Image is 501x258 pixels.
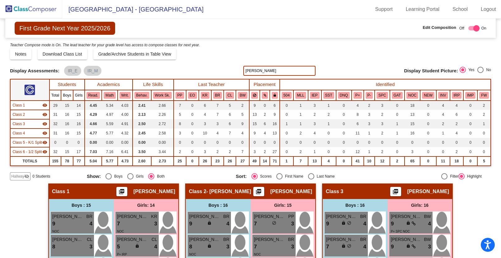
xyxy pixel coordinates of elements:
[249,79,280,90] th: Placement
[85,147,102,156] td: 7.03
[10,156,49,166] td: TOTALS
[447,4,473,14] a: School
[321,110,336,119] td: 2
[436,147,450,156] td: 0
[422,92,434,99] button: NEW
[133,147,151,156] td: 3.50
[49,90,61,101] th: Total
[249,147,260,156] td: 3
[10,68,59,74] span: Display Assessments:
[10,101,49,110] td: Kristine Miller - No Class Name
[213,92,222,99] button: BR
[436,101,450,110] td: 4
[466,67,475,73] div: Yes
[377,92,388,99] button: SPC
[390,129,405,138] td: 1
[477,110,491,119] td: 2
[10,138,49,147] td: Elizabeth O'Toner - Split Classroom K/1
[118,101,133,110] td: 4.03
[352,110,364,119] td: 8
[293,147,308,156] td: 2
[450,110,464,119] td: 6
[61,90,73,101] th: Boys
[436,138,450,147] td: 0
[118,129,133,138] td: 4.32
[392,188,399,197] mat-icon: picture_as_pdf
[49,110,61,119] td: 31
[188,92,197,99] button: EO
[199,110,211,119] td: 4
[270,110,280,119] td: 9
[85,129,102,138] td: 4.77
[364,101,375,110] td: 2
[174,147,186,156] td: 2
[119,92,131,99] button: Writ.
[308,119,321,129] td: 3
[176,92,184,99] button: PP
[151,110,174,119] td: 2.26
[375,110,390,119] td: 2
[366,92,373,99] button: P-
[336,90,352,101] th: Tested but (Did Not Qualify)
[61,110,73,119] td: 16
[477,147,491,156] td: 0
[321,101,336,110] td: 1
[308,101,321,110] td: 3
[352,101,364,110] td: 4
[463,101,477,110] td: 0
[85,119,102,129] td: 4.66
[133,138,151,147] td: 0.00
[321,119,336,129] td: 1
[280,138,293,147] td: 0
[133,101,151,110] td: 2.41
[85,110,102,119] td: 4.29
[436,90,450,101] th: Intervention
[282,92,292,99] button: 504
[260,101,270,110] td: 0
[260,90,270,101] th: Keep with students
[73,129,85,138] td: 15
[199,129,211,138] td: 10
[42,140,47,145] mat-icon: visibility
[199,101,211,110] td: 6
[224,90,236,101] th: Claudine Lindenhofen
[293,101,308,110] td: 1
[249,129,260,138] td: 9
[270,90,280,101] th: Keep with teacher
[102,138,117,147] td: 0.00
[186,110,199,119] td: 0
[49,119,61,129] td: 32
[102,101,117,110] td: 5.34
[10,48,31,60] button: Notes
[61,101,73,110] td: 15
[260,138,270,147] td: 0
[186,129,199,138] td: 0
[321,129,336,138] td: 0
[450,90,464,101] th: IReady Reading Pathway
[153,92,172,99] button: Work Sk.
[73,147,85,156] td: 17
[224,129,236,138] td: 7
[364,147,375,156] td: 1
[336,119,352,129] td: 0
[133,110,151,119] td: 2.13
[174,79,249,90] th: Last Teacher
[174,129,186,138] td: 3
[405,147,420,156] td: 3
[375,90,390,101] th: Speech and Language
[364,138,375,147] td: 0
[352,90,364,101] th: Parent Volunteer
[211,101,224,110] td: 7
[308,138,321,147] td: 0
[308,110,321,119] td: 2
[38,48,87,60] button: Download Class List
[174,138,186,147] td: 0
[308,147,321,156] td: 1
[85,138,102,147] td: 0.00
[420,90,436,101] th: NEW May_June
[405,138,420,147] td: 0
[364,90,375,101] th: Parent Issue
[186,147,199,156] td: 0
[476,4,501,14] a: Logout
[224,147,236,156] td: 2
